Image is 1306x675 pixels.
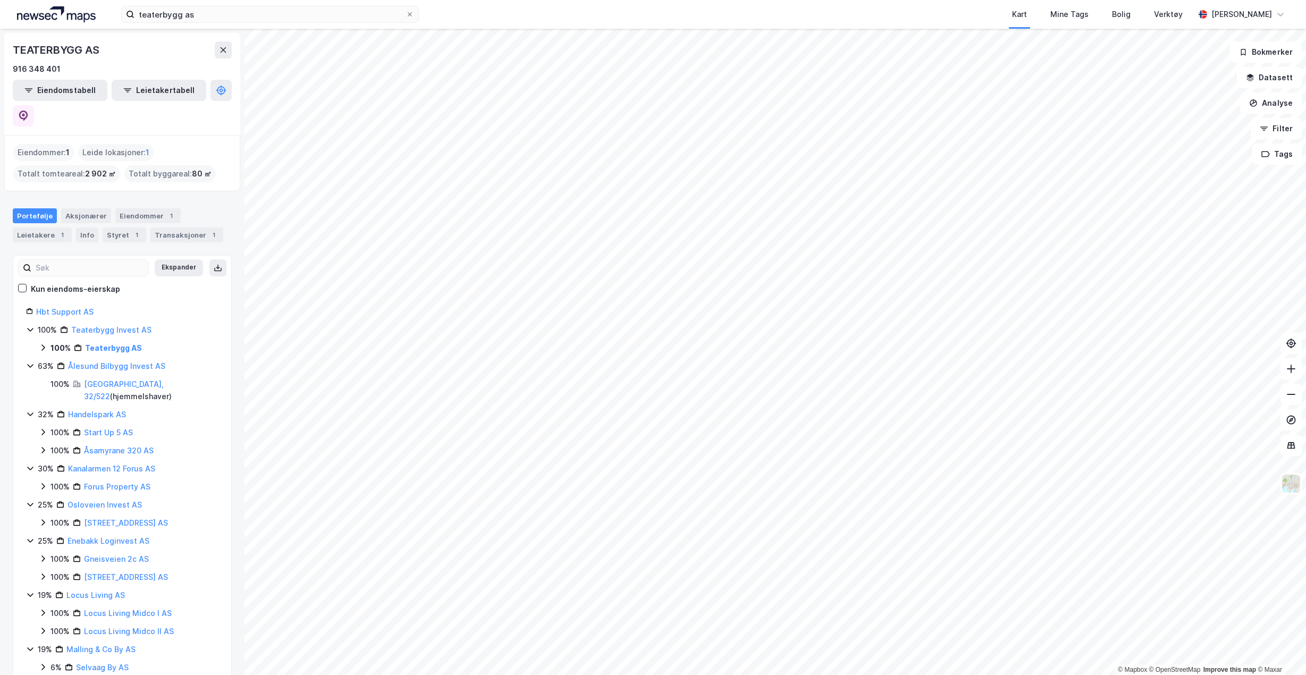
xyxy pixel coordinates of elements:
div: Aksjonærer [61,208,111,223]
button: Datasett [1237,67,1302,88]
a: Start Up 5 AS [84,428,133,437]
div: 63% [38,360,54,373]
img: Z [1281,474,1301,494]
a: Handelspark AS [68,410,126,419]
div: 19% [38,589,52,602]
div: Kun eiendoms-eierskap [31,283,120,296]
a: Ålesund Bilbygg Invest AS [68,361,165,370]
div: 100% [50,426,70,439]
a: Teaterbygg AS [85,343,142,352]
div: 916 348 401 [13,63,61,75]
div: 32% [38,408,54,421]
a: [GEOGRAPHIC_DATA], 32/522 [84,379,164,401]
a: Kanalarmen 12 Forus AS [68,464,155,473]
button: Leietakertabell [112,80,206,101]
span: 1 [66,146,70,159]
a: Improve this map [1203,666,1256,673]
a: OpenStreetMap [1149,666,1201,673]
a: [STREET_ADDRESS] AS [84,518,168,527]
div: 100% [50,625,70,638]
iframe: Chat Widget [1253,624,1306,675]
div: Styret [103,227,146,242]
a: Locus Living Midco I AS [84,609,172,618]
div: Portefølje [13,208,57,223]
input: Søk på adresse, matrikkel, gårdeiere, leietakere eller personer [134,6,406,22]
div: 1 [208,230,219,240]
div: 1 [57,230,68,240]
div: Kart [1012,8,1027,21]
a: [STREET_ADDRESS] AS [84,572,168,581]
div: 25% [38,535,53,547]
a: Locus Living AS [66,590,125,600]
div: TEATERBYGG AS [13,41,101,58]
div: Verktøy [1154,8,1183,21]
div: Bolig [1112,8,1131,21]
a: Osloveien Invest AS [68,500,142,509]
button: Tags [1252,144,1302,165]
div: 100% [50,480,70,493]
button: Bokmerker [1230,41,1302,63]
div: Leide lokasjoner : [78,144,154,161]
span: 2 902 ㎡ [85,167,116,180]
div: Transaksjoner [150,227,223,242]
input: Søk [31,260,148,276]
a: Forus Property AS [84,482,150,491]
a: Mapbox [1118,666,1147,673]
img: logo.a4113a55bc3d86da70a041830d287a7e.svg [17,6,96,22]
div: Eiendommer [115,208,181,223]
a: Gneisveien 2c AS [84,554,149,563]
a: Selvaag By AS [76,663,129,672]
div: 100% [50,607,70,620]
div: 100% [50,517,70,529]
div: [PERSON_NAME] [1211,8,1272,21]
div: 100% [50,571,70,584]
div: 100% [50,342,71,355]
div: 19% [38,643,52,656]
a: Malling & Co By AS [66,645,136,654]
div: 100% [50,378,70,391]
div: 1 [131,230,142,240]
div: ( hjemmelshaver ) [84,378,218,403]
div: 100% [38,324,57,336]
a: Hbt Support AS [36,307,94,316]
div: Totalt byggareal : [124,165,216,182]
span: 1 [146,146,149,159]
div: 1 [166,210,176,221]
a: Enebakk Loginvest AS [68,536,149,545]
div: Mine Tags [1050,8,1089,21]
a: Teaterbygg Invest AS [71,325,151,334]
div: Leietakere [13,227,72,242]
div: Totalt tomteareal : [13,165,120,182]
button: Ekspander [155,259,203,276]
div: 25% [38,499,53,511]
span: 80 ㎡ [192,167,212,180]
div: 6% [50,661,62,674]
a: Locus Living Midco II AS [84,627,174,636]
div: Eiendommer : [13,144,74,161]
a: Åsamyrane 320 AS [84,446,154,455]
button: Analyse [1240,92,1302,114]
div: 30% [38,462,54,475]
div: Info [76,227,98,242]
div: 100% [50,444,70,457]
button: Filter [1251,118,1302,139]
button: Eiendomstabell [13,80,107,101]
div: 100% [50,553,70,566]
